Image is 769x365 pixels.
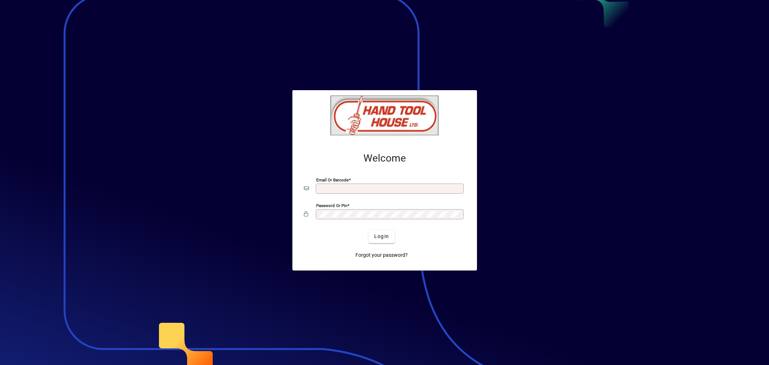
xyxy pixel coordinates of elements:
a: Forgot your password? [353,249,411,262]
mat-label: Password or Pin [316,203,347,208]
mat-label: Email or Barcode [316,177,349,182]
button: Login [368,230,395,243]
span: Login [374,233,389,240]
span: Forgot your password? [355,251,408,259]
h2: Welcome [304,152,465,164]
